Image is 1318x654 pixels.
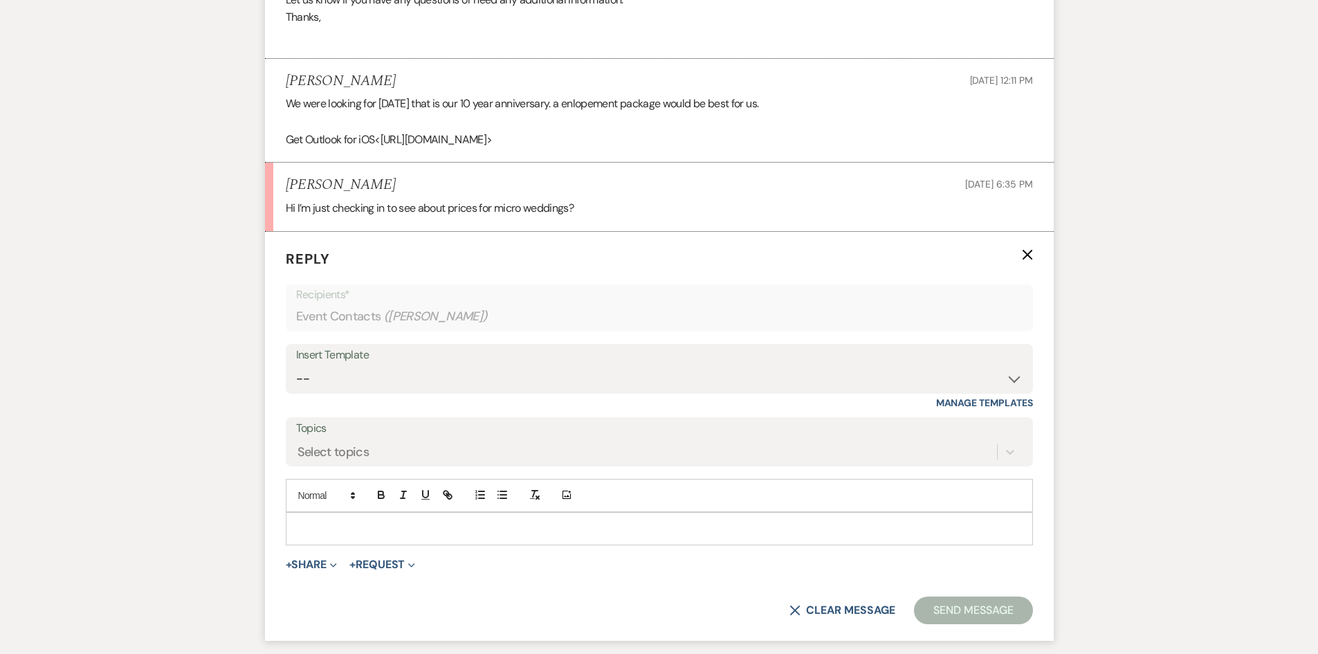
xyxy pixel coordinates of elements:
[349,559,415,570] button: Request
[914,597,1032,624] button: Send Message
[349,559,356,570] span: +
[789,605,895,616] button: Clear message
[384,307,488,326] span: ( [PERSON_NAME] )
[936,397,1033,409] a: Manage Templates
[286,8,1033,26] p: Thanks,
[286,95,1033,148] div: We were looking for [DATE] that is our 10 year anniversary. a enlopement package would be best fo...
[296,303,1023,330] div: Event Contacts
[296,419,1023,439] label: Topics
[286,250,330,268] span: Reply
[286,73,396,90] h5: [PERSON_NAME]
[965,178,1032,190] span: [DATE] 6:35 PM
[286,559,338,570] button: Share
[286,559,292,570] span: +
[296,286,1023,304] p: Recipients*
[286,199,1033,217] p: Hi I’m just checking in to see about prices for micro weddings?
[286,176,396,194] h5: [PERSON_NAME]
[970,74,1033,87] span: [DATE] 12:11 PM
[298,442,369,461] div: Select topics
[296,345,1023,365] div: Insert Template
